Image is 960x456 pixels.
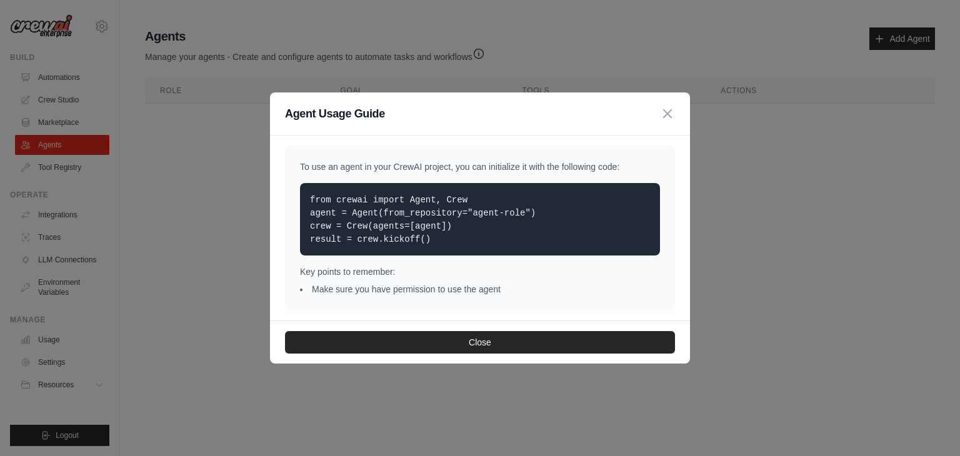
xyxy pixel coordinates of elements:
p: Key points to remember: [300,265,660,278]
li: Make sure you have permission to use the agent [300,283,660,295]
p: To use an agent in your CrewAI project, you can initialize it with the following code: [300,161,660,173]
h3: Agent Usage Guide [285,105,385,122]
button: Close [285,331,675,354]
code: from crewai import Agent, Crew agent = Agent(from_repository="agent-role") crew = Crew(agents=[ag... [310,195,536,244]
